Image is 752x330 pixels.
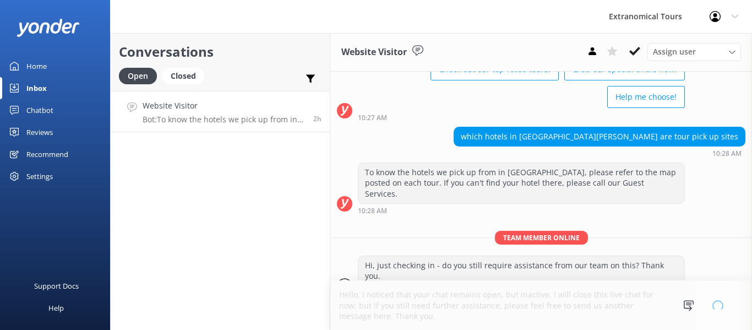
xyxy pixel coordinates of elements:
strong: 10:28 AM [712,150,742,157]
div: Chatbot [26,99,53,121]
div: Aug 31 2025 07:28pm (UTC -07:00) America/Tijuana [454,149,745,157]
textarea: Hello, I noticed that your chat remains open, but inactive. I will close this live chat for now; ... [330,281,752,330]
div: Aug 31 2025 07:27pm (UTC -07:00) America/Tijuana [358,113,685,121]
a: Open [119,69,162,82]
h3: Website Visitor [341,45,407,59]
img: yonder-white-logo.png [17,19,80,37]
h2: Conversations [119,41,321,62]
div: Inbox [26,77,47,99]
span: Team member online [495,231,588,245]
a: Closed [162,69,210,82]
div: Hi, just checking in - do you still require assistance from our team on this? Thank you. [358,256,684,285]
div: Home [26,55,47,77]
strong: 10:28 AM [358,208,387,214]
button: Help me choose! [607,86,685,108]
div: Assign User [647,43,741,61]
div: Aug 31 2025 07:28pm (UTC -07:00) America/Tijuana [358,207,685,214]
div: Reviews [26,121,53,143]
h4: Website Visitor [143,100,305,112]
div: Closed [162,68,204,84]
span: Aug 31 2025 07:28pm (UTC -07:00) America/Tijuana [313,114,321,123]
div: To know the hotels we pick up from in [GEOGRAPHIC_DATA], please refer to the map posted on each t... [358,163,684,203]
div: which hotels in [GEOGRAPHIC_DATA][PERSON_NAME] are tour pick up sites [454,127,745,146]
span: Assign user [653,46,696,58]
div: Open [119,68,157,84]
div: Help [48,297,64,319]
div: Recommend [26,143,68,165]
a: Website VisitorBot:To know the hotels we pick up from in [GEOGRAPHIC_DATA], please refer to the m... [111,91,330,132]
div: Settings [26,165,53,187]
div: Support Docs [34,275,79,297]
strong: 10:27 AM [358,115,387,121]
p: Bot: To know the hotels we pick up from in [GEOGRAPHIC_DATA], please refer to the map posted on e... [143,115,305,125]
